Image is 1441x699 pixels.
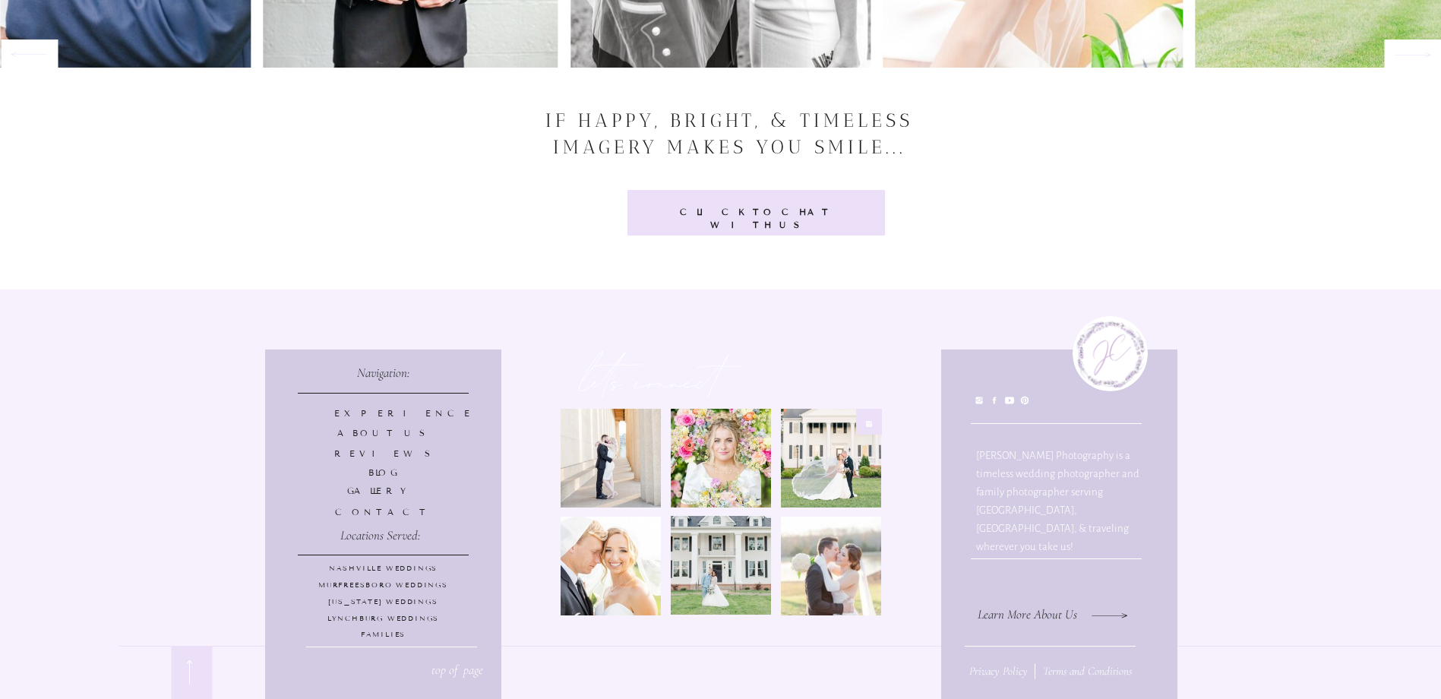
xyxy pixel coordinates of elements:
a: BLOG [334,467,432,479]
a: MURFREESBORO WEDDINGS [272,580,495,593]
a: top of page [431,660,490,679]
a: Families [272,630,495,642]
a: Learn More About Us [978,605,1081,626]
a: About Us [334,427,432,440]
a: Navigation: [357,363,409,384]
h2: If happy, bright, & timeless imagery makes you smile... [503,107,956,162]
a: [US_STATE] Weddings [272,597,495,609]
p: [PERSON_NAME] Photography is a timeless wedding photographer and family photographer serving [GEO... [976,447,1142,536]
a: Experience [334,407,432,420]
a: click to chat with us [656,206,858,220]
a: Privacy Policy [969,663,1035,678]
a: Locations Served: [340,526,428,547]
a: NASHVILLE Weddings [279,564,488,576]
b: click to chat with us [680,207,834,230]
a: gallery [334,485,432,498]
a: contact [334,506,432,519]
a: Terms and Conditions [1043,663,1135,679]
a: Reviews [334,448,432,460]
a: Lynchburg Weddings [272,614,495,626]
